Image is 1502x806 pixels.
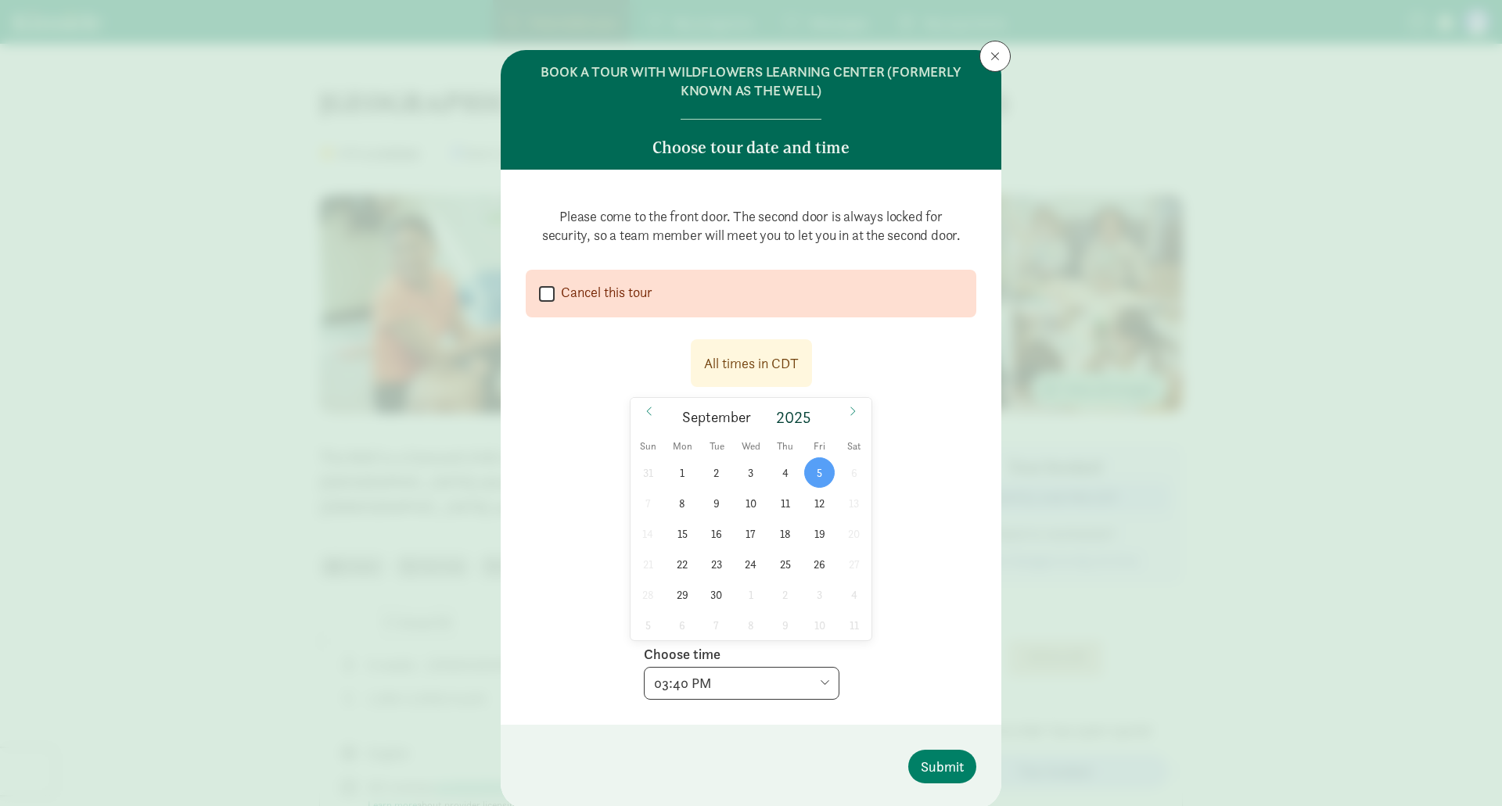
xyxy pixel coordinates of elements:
[701,518,731,549] span: September 16, 2025
[735,518,766,549] span: September 17, 2025
[770,457,800,488] span: September 4, 2025
[734,442,768,452] span: Wed
[699,442,734,452] span: Tue
[631,442,665,452] span: Sun
[804,549,835,579] span: September 26, 2025
[667,579,698,610] span: September 29, 2025
[652,138,850,157] h5: Choose tour date and time
[804,518,835,549] span: September 19, 2025
[770,488,800,518] span: September 11, 2025
[735,488,766,518] span: September 10, 2025
[735,579,766,610] span: October 1, 2025
[803,442,837,452] span: Fri
[768,442,803,452] span: Thu
[701,457,731,488] span: September 2, 2025
[526,63,976,100] h6: BOOK A TOUR WITH WILDFLOWERS LEARNING CENTER (FORMERLY KNOWN AS THE WELL)
[667,457,698,488] span: September 1, 2025
[770,549,800,579] span: September 25, 2025
[704,353,799,374] div: All times in CDT
[682,410,751,425] span: September
[735,457,766,488] span: September 3, 2025
[667,549,698,579] span: September 22, 2025
[921,756,964,777] span: Submit
[735,549,766,579] span: September 24, 2025
[804,457,835,488] span: September 5, 2025
[667,518,698,549] span: September 15, 2025
[665,442,699,452] span: Mon
[644,645,720,664] label: Choose time
[804,488,835,518] span: September 12, 2025
[667,488,698,518] span: September 8, 2025
[908,750,976,783] button: Submit
[555,283,652,302] label: Cancel this tour
[701,579,731,610] span: September 30, 2025
[701,549,731,579] span: September 23, 2025
[701,488,731,518] span: September 9, 2025
[770,518,800,549] span: September 18, 2025
[526,195,976,257] p: Please come to the front door. The second door is always locked for security, so a team member wi...
[837,442,871,452] span: Sat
